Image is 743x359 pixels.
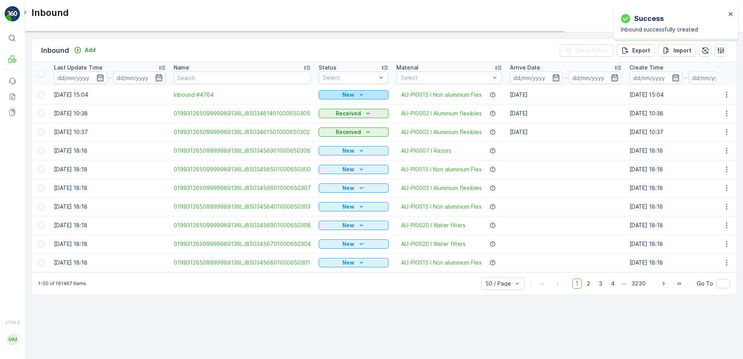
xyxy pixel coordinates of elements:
[50,104,170,123] td: [DATE] 10:38
[319,109,389,118] button: Received
[5,6,20,22] img: logo
[174,91,311,99] a: Inbound #4764
[583,279,594,289] span: 2
[26,127,161,134] span: 01993126509999989136LJ8502912801000650305
[401,221,466,229] a: AU-PI0020 I Water filters
[565,73,567,82] p: -
[510,71,563,84] input: dd/mm/yyyy
[728,11,734,18] button: close
[342,240,354,248] p: New
[85,46,96,54] p: Add
[7,179,43,185] span: Net Amount :
[697,280,713,288] span: Go To
[44,153,65,160] span: 2.46 kg
[401,166,482,173] a: AU-PI0015 I Non aluminium Flex
[319,221,389,230] button: New
[71,45,99,55] button: Add
[569,71,622,84] input: dd/mm/yyyy
[50,160,170,179] td: [DATE] 18:18
[401,184,482,192] a: AU-PI0002 I Aluminium flexibles
[54,71,107,84] input: dd/mm/yyyy
[50,253,170,272] td: [DATE] 18:18
[5,326,20,353] button: MM
[5,320,20,325] span: v 1.50.2
[38,92,44,98] div: Toggle Row Selected
[174,64,189,71] p: Name
[50,197,170,216] td: [DATE] 18:18
[401,91,482,99] a: AU-PI0015 I Non aluminium Flex
[342,184,354,192] p: New
[174,71,311,84] input: Search
[174,110,311,117] a: 01993126509999989136LJ8503461401000650305
[38,204,44,210] div: Toggle Row Selected
[630,64,663,71] p: Create Time
[506,123,626,141] td: [DATE]
[401,74,490,82] p: Select
[38,260,44,266] div: Toggle Row Selected
[54,64,103,71] p: Last Update Time
[50,85,170,104] td: [DATE] 15:04
[575,47,609,54] p: Clear Filters
[622,279,626,289] p: ...
[50,216,170,235] td: [DATE] 18:18
[396,64,419,71] p: Material
[319,165,389,174] button: New
[31,7,69,19] p: Inbound
[506,85,626,104] td: [DATE]
[595,279,606,289] span: 3
[319,258,389,267] button: New
[621,26,726,33] p: Inbound successfully created
[319,127,389,137] button: Received
[342,203,354,211] p: New
[174,240,311,248] a: 01993126509999989136LJ8503456701000650304
[342,147,354,155] p: New
[506,104,626,123] td: [DATE]
[174,128,311,136] a: 01993126509999989136LJ8503461501000650302
[38,148,44,154] div: Toggle Row Selected
[41,140,59,147] span: [DATE]
[319,183,389,193] button: New
[38,129,44,135] div: Toggle Row Selected
[174,184,311,192] span: 01993126509999989136LJ8503456601000650307
[44,192,55,198] span: 0 kg
[174,203,311,211] a: 01993126509999989136LJ8503456401000650303
[342,221,354,229] p: New
[401,147,452,155] a: AU-PI0007 I Razors
[174,259,311,267] span: 01993126509999989136LJ8503456801000650301
[7,127,26,134] span: Name :
[342,166,354,173] p: New
[319,202,389,211] button: New
[290,7,452,16] p: 01993126509999989136LJ8502912801000650305
[174,147,311,155] a: 01993126509999989136LJ8503456301000650306
[50,179,170,197] td: [DATE] 18:18
[319,146,389,155] button: New
[48,166,128,173] span: AU-PI0032 I Home and Office
[342,259,354,267] p: New
[336,110,361,117] p: Received
[572,279,582,289] span: 1
[50,123,170,141] td: [DATE] 10:37
[109,73,112,82] p: -
[401,128,482,136] a: AU-PI0002 I Aluminium flexibles
[607,279,618,289] span: 4
[630,71,683,84] input: dd/mm/yyyy
[634,13,664,24] p: Success
[174,221,311,229] a: 01993126509999989136LJ8503456901000650308
[319,239,389,249] button: New
[401,110,482,117] a: AU-PI0002 I Aluminium flexibles
[319,64,337,71] p: Status
[38,185,44,191] div: Toggle Row Selected
[401,259,482,267] a: AU-PI0015 I Non aluminium Flex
